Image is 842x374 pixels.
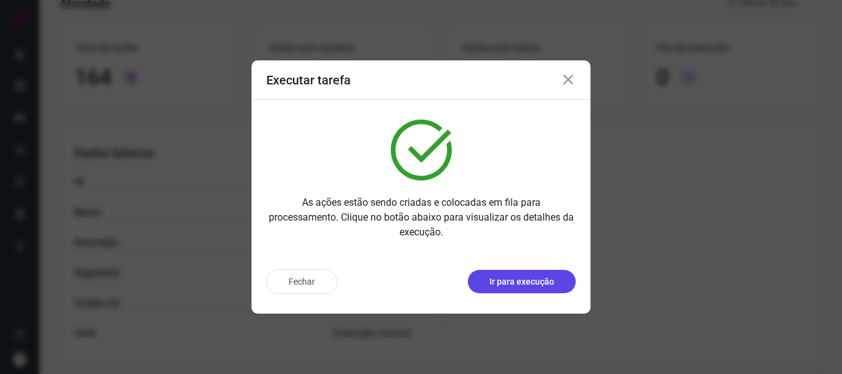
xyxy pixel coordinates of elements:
[489,275,554,288] p: Ir para execução
[266,269,337,294] button: Fechar
[266,195,576,240] p: As ações estão sendo criadas e colocadas em fila para processamento. Clique no botão abaixo para ...
[266,73,351,87] h3: Executar tarefa
[468,270,576,293] button: Ir para execução
[391,120,452,181] img: verified.svg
